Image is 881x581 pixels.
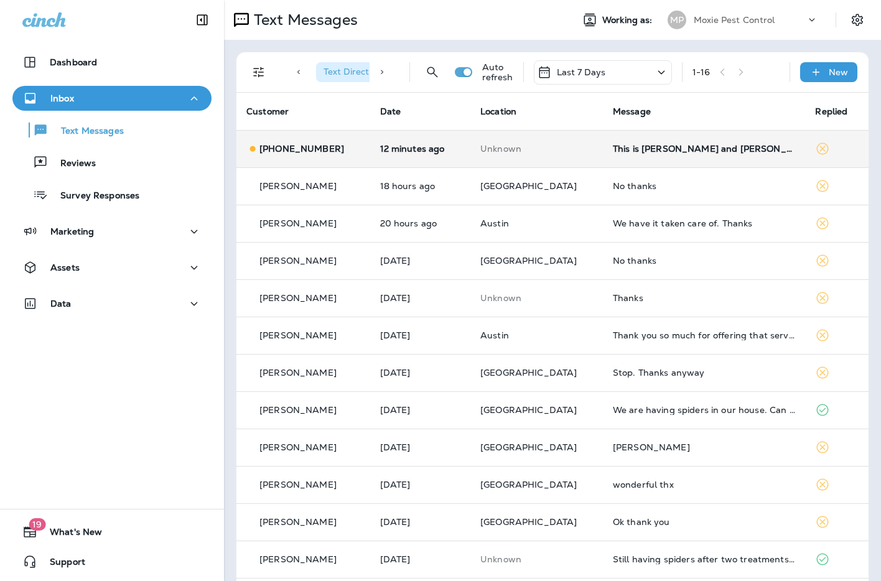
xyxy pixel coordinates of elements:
[613,442,796,452] div: Jill
[48,190,139,202] p: Survey Responses
[324,66,422,77] span: Text Direction : Incoming
[380,144,461,154] p: Aug 26, 2025 01:58 PM
[380,106,401,117] span: Date
[480,516,577,528] span: [GEOGRAPHIC_DATA]
[12,86,212,111] button: Inbox
[380,293,461,303] p: Aug 25, 2025 11:34 AM
[259,480,337,490] p: [PERSON_NAME]
[846,9,869,31] button: Settings
[480,180,577,192] span: [GEOGRAPHIC_DATA]
[12,291,212,316] button: Data
[480,330,509,341] span: Austin
[259,517,337,527] p: [PERSON_NAME]
[380,256,461,266] p: Aug 25, 2025 11:55 AM
[482,62,513,82] p: Auto refresh
[246,60,271,85] button: Filters
[185,7,220,32] button: Collapse Sidebar
[613,517,796,527] div: Ok thank you
[50,93,74,103] p: Inbox
[259,144,344,154] p: [PHONE_NUMBER]
[380,181,461,191] p: Aug 25, 2025 07:34 PM
[37,557,85,572] span: Support
[613,330,796,340] div: Thank you so much for offering that service. However, at this moment I don't think we need it bec...
[49,126,124,137] p: Text Messages
[480,293,593,303] p: This customer does not have a last location and the phone number they messaged is not assigned to...
[613,144,796,154] div: This is Josh and Hannah Morris (1814 Forestdale Drive Grapevine, TX 76051). I would like to disco...
[557,67,606,77] p: Last 7 Days
[480,144,593,154] p: This customer does not have a last location and the phone number they messaged is not assigned to...
[480,404,577,416] span: [GEOGRAPHIC_DATA]
[480,479,577,490] span: [GEOGRAPHIC_DATA]
[602,15,655,26] span: Working as:
[12,219,212,244] button: Marketing
[259,256,337,266] p: [PERSON_NAME]
[249,11,358,29] p: Text Messages
[12,50,212,75] button: Dashboard
[480,106,516,117] span: Location
[12,149,212,175] button: Reviews
[246,106,289,117] span: Customer
[692,67,711,77] div: 1 - 16
[12,519,212,544] button: 19What's New
[12,255,212,280] button: Assets
[50,299,72,309] p: Data
[29,518,45,531] span: 19
[613,554,796,564] div: Still having spiders after two treatments, can you send person out?
[613,181,796,191] div: No thanks
[694,15,775,25] p: Moxie Pest Control
[50,226,94,236] p: Marketing
[50,57,97,67] p: Dashboard
[613,368,796,378] div: Stop. Thanks anyway
[259,330,337,340] p: [PERSON_NAME]
[259,368,337,378] p: [PERSON_NAME]
[50,263,80,272] p: Assets
[613,218,796,228] div: We have it taken care of. Thanks
[829,67,848,77] p: New
[259,405,337,415] p: [PERSON_NAME]
[380,517,461,527] p: Aug 21, 2025 09:43 AM
[259,293,337,303] p: [PERSON_NAME]
[668,11,686,29] div: MP
[12,182,212,208] button: Survey Responses
[613,405,796,415] div: We are having spiders in our house. Can you do an inside spray?
[259,554,337,564] p: [PERSON_NAME]
[380,405,461,415] p: Aug 25, 2025 10:03 AM
[480,218,509,229] span: Austin
[613,480,796,490] div: wonderful thx
[480,554,593,564] p: This customer does not have a last location and the phone number they messaged is not assigned to...
[380,554,461,564] p: Aug 21, 2025 08:34 AM
[815,106,847,117] span: Replied
[259,442,337,452] p: [PERSON_NAME]
[613,256,796,266] div: No thanks
[380,218,461,228] p: Aug 25, 2025 05:28 PM
[420,60,445,85] button: Search Messages
[380,480,461,490] p: Aug 22, 2025 08:46 AM
[380,442,461,452] p: Aug 23, 2025 01:57 PM
[48,158,96,170] p: Reviews
[316,62,443,82] div: Text Direction:Incoming
[480,442,577,453] span: [GEOGRAPHIC_DATA]
[480,367,577,378] span: [GEOGRAPHIC_DATA]
[613,293,796,303] div: Thanks
[259,181,337,191] p: [PERSON_NAME]
[480,255,577,266] span: [GEOGRAPHIC_DATA]
[37,527,102,542] span: What's New
[259,218,337,228] p: [PERSON_NAME]
[380,330,461,340] p: Aug 25, 2025 10:24 AM
[613,106,651,117] span: Message
[12,549,212,574] button: Support
[12,117,212,143] button: Text Messages
[380,368,461,378] p: Aug 25, 2025 10:03 AM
